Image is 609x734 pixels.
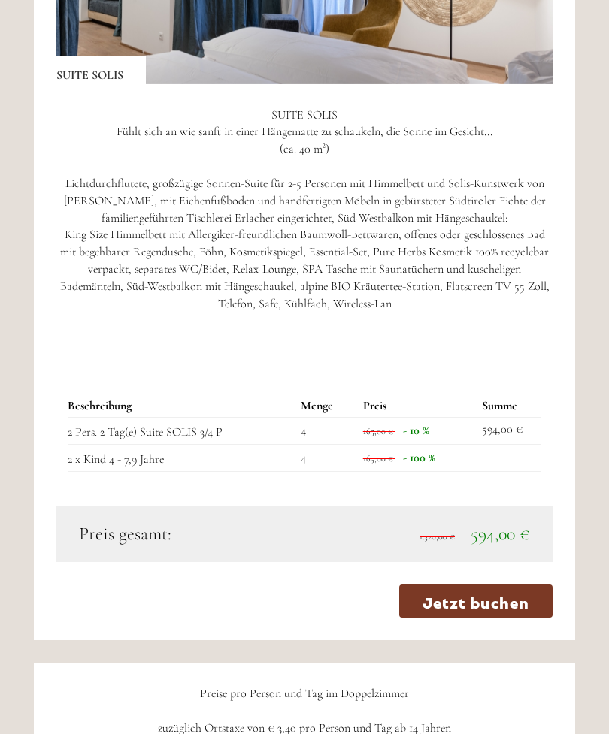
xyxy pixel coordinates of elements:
[391,389,496,422] button: Senden
[221,11,275,37] div: [DATE]
[56,107,553,330] p: SUITE SOLIS Fühlt sich an wie sanft in einer Hängematte zu schaukeln, die Sonne im Gesicht... (ca...
[471,523,530,545] span: 594,00 €
[68,521,304,547] div: Preis gesamt:
[399,584,553,618] a: Jetzt buchen
[11,41,221,86] div: Guten Tag, wie können wir Ihnen helfen?
[295,445,357,472] td: 4
[363,426,393,436] span: 165,00 €
[420,531,455,542] span: 1.320,00 €
[357,394,476,418] th: Preis
[295,418,357,445] td: 4
[295,394,357,418] th: Menge
[68,418,295,445] td: 2 Pers. 2 Tag(e) Suite SOLIS 3/4 P
[23,73,214,83] small: 07:18
[23,44,214,56] div: [GEOGRAPHIC_DATA]
[476,418,541,445] td: 594,00 €
[403,450,435,465] span: - 100 %
[403,423,429,438] span: - 10 %
[476,394,541,418] th: Summe
[56,56,146,84] div: SUITE SOLIS
[68,394,295,418] th: Beschreibung
[363,453,393,464] span: 165,00 €
[68,445,295,472] td: 2 x Kind 4 - 7,9 Jahre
